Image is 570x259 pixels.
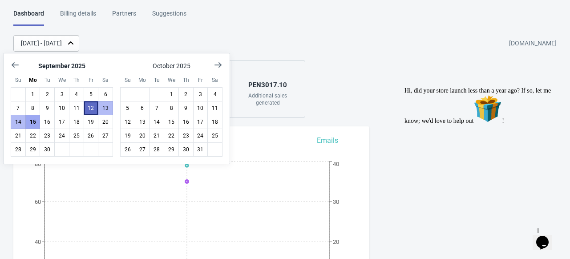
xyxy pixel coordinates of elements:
[164,129,179,143] button: October 22 2025
[25,142,40,157] button: September 29 2025
[11,73,26,88] div: Sunday
[120,142,135,157] button: October 26 2025
[135,73,150,88] div: Monday
[135,101,150,115] button: October 6 2025
[333,161,339,167] tspan: 40
[25,87,40,101] button: September 1 2025
[98,73,113,88] div: Saturday
[69,73,84,88] div: Thursday
[112,9,136,24] div: Partners
[40,87,55,101] button: September 2 2025
[11,115,26,129] button: September 14 2025
[207,129,222,143] button: October 25 2025
[149,129,164,143] button: October 21 2025
[54,115,69,129] button: September 17 2025
[120,115,135,129] button: October 12 2025
[533,223,561,250] iframe: chat widget
[193,101,208,115] button: October 10 2025
[178,87,194,101] button: October 2 2025
[98,101,113,115] button: September 13 2025
[60,9,96,24] div: Billing details
[69,115,84,129] button: September 18 2025
[11,142,26,157] button: September 28 2025
[25,101,40,115] button: September 8 2025
[207,115,222,129] button: October 18 2025
[35,198,41,205] tspan: 60
[4,4,150,40] span: Hi, did your store launch less than a year ago? If so, let me know; we'd love to help out !
[73,11,101,39] img: :gift:
[40,129,55,143] button: September 23 2025
[207,87,222,101] button: October 4 2025
[120,73,135,88] div: Sunday
[149,142,164,157] button: October 28 2025
[25,129,40,143] button: September 22 2025
[193,129,208,143] button: October 24 2025
[152,9,186,24] div: Suggestions
[193,73,208,88] div: Friday
[35,239,41,245] tspan: 40
[207,101,222,115] button: October 11 2025
[164,73,179,88] div: Wednesday
[135,129,150,143] button: October 20 2025
[193,142,208,157] button: October 31 2025
[84,101,99,115] button: September 12 2025
[178,73,194,88] div: Thursday
[7,57,23,73] button: Show previous month, August 2025
[40,142,55,157] button: September 30 2025
[84,87,99,101] button: September 5 2025
[207,73,222,88] div: Saturday
[54,87,69,101] button: September 3 2025
[164,142,179,157] button: October 29 2025
[11,101,26,115] button: September 7 2025
[135,142,150,157] button: October 27 2025
[98,115,113,129] button: September 20 2025
[509,36,557,52] div: [DOMAIN_NAME]
[178,129,194,143] button: October 23 2025
[40,101,55,115] button: September 9 2025
[333,198,339,205] tspan: 30
[178,142,194,157] button: October 30 2025
[40,73,55,88] div: Tuesday
[210,57,226,73] button: Show next month, November 2025
[84,73,99,88] div: Friday
[69,129,84,143] button: September 25 2025
[120,129,135,143] button: October 19 2025
[11,129,26,143] button: September 21 2025
[178,115,194,129] button: October 16 2025
[25,115,40,129] button: Today September 15 2025
[178,101,194,115] button: October 9 2025
[13,9,44,26] div: Dashboard
[98,87,113,101] button: September 6 2025
[21,39,62,48] div: [DATE] - [DATE]
[98,129,113,143] button: September 27 2025
[149,101,164,115] button: October 7 2025
[84,129,99,143] button: September 26 2025
[69,87,84,101] button: September 4 2025
[25,73,40,88] div: Monday
[54,129,69,143] button: September 24 2025
[84,115,99,129] button: September 19 2025
[164,101,179,115] button: October 8 2025
[40,115,55,129] button: September 16 2025
[69,101,84,115] button: September 11 2025
[149,115,164,129] button: October 14 2025
[193,115,208,129] button: October 17 2025
[333,239,339,245] tspan: 20
[4,4,164,41] div: Hi, did your store launch less than a year ago? If so, let me know; we'd love to help out🎁!
[149,73,164,88] div: Tuesday
[193,87,208,101] button: October 3 2025
[120,101,135,115] button: October 5 2025
[135,115,150,129] button: October 13 2025
[54,73,69,88] div: Wednesday
[240,78,295,92] div: PEN 3017.10
[164,115,179,129] button: October 15 2025
[54,101,69,115] button: September 10 2025
[164,87,179,101] button: October 1 2025
[401,84,561,219] iframe: chat widget
[240,92,295,106] div: Additional sales generated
